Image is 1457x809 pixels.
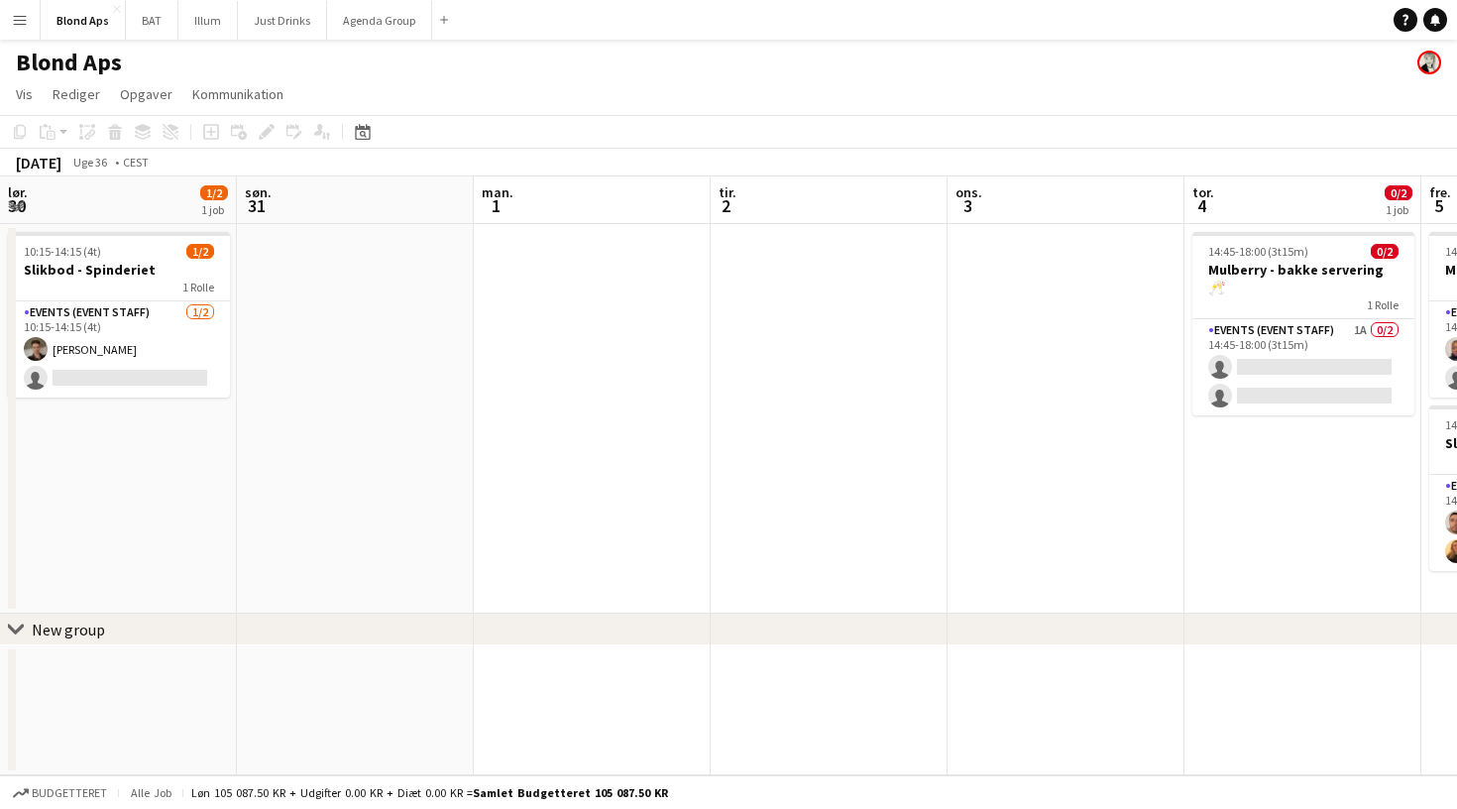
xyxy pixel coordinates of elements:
[45,81,108,107] a: Rediger
[955,183,982,201] span: ons.
[473,785,668,800] span: Samlet budgetteret 105 087.50 KR
[1208,244,1308,259] span: 14:45-18:00 (3t15m)
[238,1,327,40] button: Just Drinks
[32,620,105,639] div: New group
[8,261,230,279] h3: Slikbod - Spinderiet
[53,85,100,103] span: Rediger
[242,194,272,217] span: 31
[245,183,272,201] span: søn.
[16,48,122,77] h1: Blond Aps
[327,1,432,40] button: Agenda Group
[178,1,238,40] button: Illum
[716,194,736,217] span: 2
[123,155,149,170] div: CEST
[479,194,513,217] span: 1
[8,81,41,107] a: Vis
[10,782,110,804] button: Budgetteret
[200,185,228,200] span: 1/2
[5,194,28,217] span: 30
[1367,297,1399,312] span: 1 Rolle
[32,786,107,800] span: Budgetteret
[1417,51,1441,74] app-user-avatar: Kersti Bøgebjerg
[953,194,982,217] span: 3
[1192,183,1214,201] span: tor.
[65,155,115,170] span: Uge 36
[482,183,513,201] span: man.
[112,81,180,107] a: Opgaver
[186,244,214,259] span: 1/2
[201,202,227,217] div: 1 job
[1429,183,1451,201] span: fre.
[184,81,291,107] a: Kommunikation
[182,280,214,294] span: 1 Rolle
[8,232,230,398] app-job-card: 10:15-14:15 (4t)1/2Slikbod - Spinderiet1 RolleEvents (Event Staff)1/210:15-14:15 (4t)[PERSON_NAME]
[120,85,172,103] span: Opgaver
[8,183,28,201] span: lør.
[1192,319,1414,415] app-card-role: Events (Event Staff)1A0/214:45-18:00 (3t15m)
[1192,261,1414,296] h3: Mulberry - bakke servering 🥂
[192,85,283,103] span: Kommunikation
[191,785,668,800] div: Løn 105 087.50 KR + Udgifter 0.00 KR + Diæt 0.00 KR =
[1386,202,1411,217] div: 1 job
[127,785,174,800] span: Alle job
[1426,194,1451,217] span: 5
[16,85,33,103] span: Vis
[1385,185,1412,200] span: 0/2
[24,244,101,259] span: 10:15-14:15 (4t)
[41,1,126,40] button: Blond Aps
[719,183,736,201] span: tir.
[1192,232,1414,415] app-job-card: 14:45-18:00 (3t15m)0/2Mulberry - bakke servering 🥂1 RolleEvents (Event Staff)1A0/214:45-18:00 (3t...
[126,1,178,40] button: BAT
[16,153,61,173] div: [DATE]
[1189,194,1214,217] span: 4
[1371,244,1399,259] span: 0/2
[8,301,230,398] app-card-role: Events (Event Staff)1/210:15-14:15 (4t)[PERSON_NAME]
